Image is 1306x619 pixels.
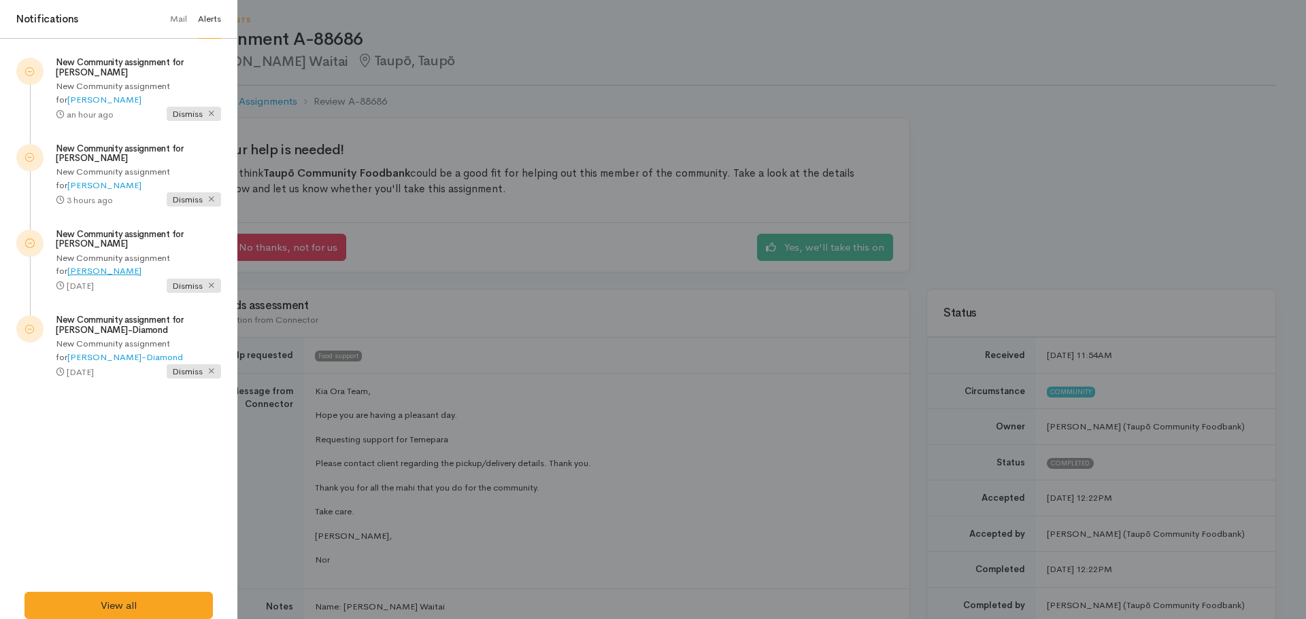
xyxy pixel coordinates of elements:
time: [DATE] [67,280,94,291]
span: Dismiss [167,279,221,293]
a: [PERSON_NAME]-Diamond [67,351,183,363]
span: Dismiss [167,192,221,207]
h5: New Community assignment for [PERSON_NAME]-Diamond [56,315,221,335]
p: New Community assignment for [56,165,221,192]
p: New Community assignment for [56,337,221,364]
p: New Community assignment for [56,79,221,106]
a: [PERSON_NAME] [67,179,141,191]
span: Dismiss [167,107,221,121]
time: an hour ago [67,109,114,120]
p: New Community assignment for [56,251,221,278]
h5: New Community assignment for [PERSON_NAME] [56,144,221,164]
time: [DATE] [67,366,94,378]
time: 3 hours ago [67,194,113,206]
a: [PERSON_NAME] [67,94,141,105]
a: [PERSON_NAME] [67,265,141,277]
h5: New Community assignment for [PERSON_NAME] [56,230,221,249]
h4: Notifications [16,12,78,27]
h5: New Community assignment for [PERSON_NAME] [56,58,221,77]
span: Dismiss [167,364,221,378]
